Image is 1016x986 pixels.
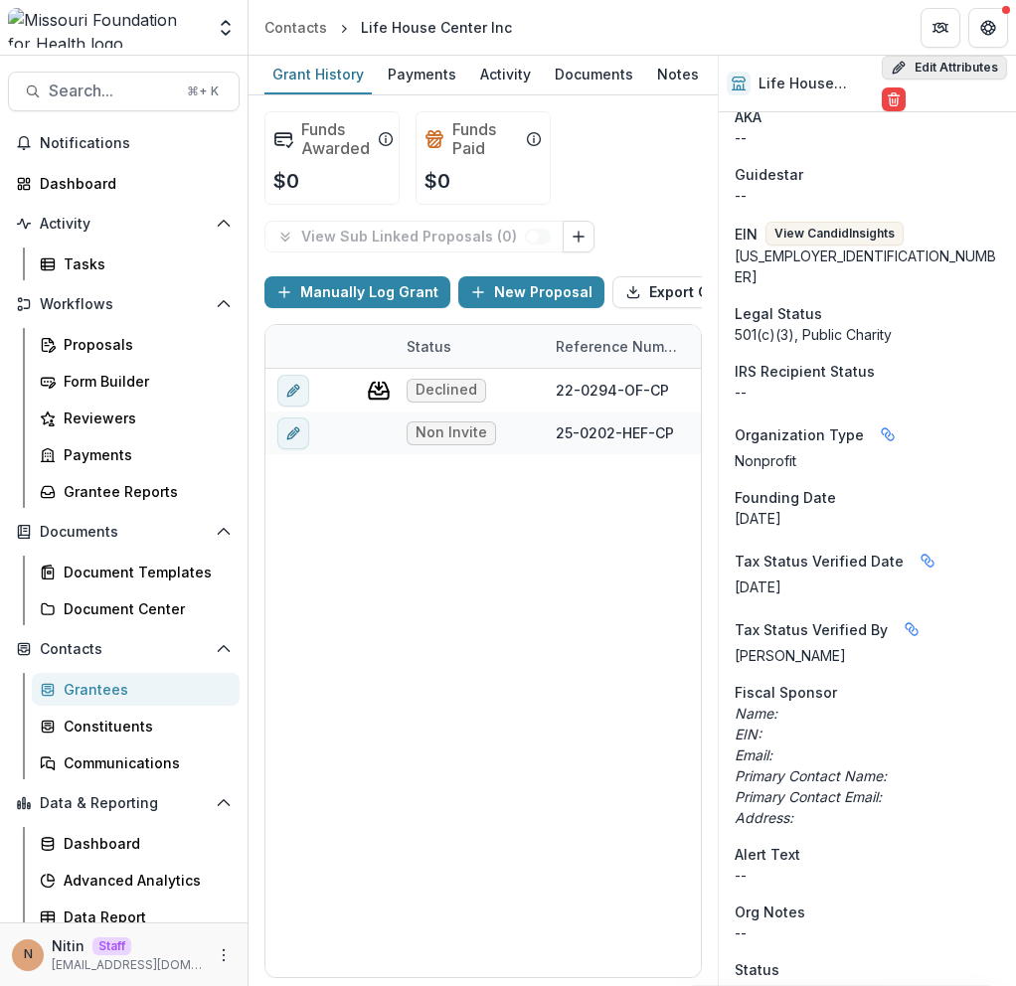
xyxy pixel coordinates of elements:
[912,545,943,576] button: Linked binding
[264,221,564,252] button: View Sub Linked Proposals (0)
[563,221,594,252] button: Link Grants
[735,865,1000,886] p: --
[64,906,224,927] div: Data Report
[735,224,758,245] p: EIN
[380,56,464,94] a: Payments
[64,598,224,619] div: Document Center
[64,334,224,355] div: Proposals
[547,56,641,94] a: Documents
[64,833,224,854] div: Dashboard
[882,87,906,111] button: Delete
[64,408,224,428] div: Reviewers
[693,325,842,368] div: Organization Name
[40,524,208,541] span: Documents
[24,948,33,961] div: Nitin
[32,365,240,398] a: Form Builder
[416,424,487,441] span: Non Invite
[32,438,240,471] a: Payments
[735,705,777,722] i: Name:
[64,444,224,465] div: Payments
[40,641,208,658] span: Contacts
[64,371,224,392] div: Form Builder
[452,120,518,158] h2: Funds Paid
[32,746,240,779] a: Communications
[735,424,864,445] span: Organization Type
[32,592,240,625] a: Document Center
[52,956,204,974] p: [EMAIL_ADDRESS][DOMAIN_NAME]
[735,185,1000,206] div: --
[896,613,928,645] button: Linked binding
[361,17,512,38] div: Life House Center Inc
[301,229,525,246] p: View Sub Linked Proposals ( 0 )
[735,726,762,742] i: EIN:
[8,288,240,320] button: Open Workflows
[32,402,240,434] a: Reviewers
[8,633,240,665] button: Open Contacts
[735,508,1000,529] div: [DATE]
[458,276,604,308] button: New Proposal
[380,60,464,88] div: Payments
[612,276,804,308] button: Export Grant History
[735,551,904,572] span: Tax Status Verified Date
[32,901,240,933] a: Data Report
[64,253,224,274] div: Tasks
[92,937,131,955] p: Staff
[395,336,463,357] div: Status
[273,166,299,196] p: $0
[735,922,1000,943] p: --
[395,325,544,368] div: Status
[735,902,805,922] span: Org Notes
[64,716,224,737] div: Constituents
[8,208,240,240] button: Open Activity
[277,375,309,407] button: edit
[8,787,240,819] button: Open Data & Reporting
[32,247,240,280] a: Tasks
[649,56,707,94] a: Notes
[735,361,875,382] span: IRS Recipient Status
[735,324,1000,345] div: 501(c)(3), Public Charity
[264,56,372,94] a: Grant History
[32,475,240,508] a: Grantee Reports
[472,60,539,88] div: Activity
[693,336,842,357] div: Organization Name
[544,325,693,368] div: Reference Number
[765,222,904,246] button: View CandidInsights
[556,380,669,401] div: 22-0294-OF-CP
[64,481,224,502] div: Grantee Reports
[32,556,240,588] a: Document Templates
[968,8,1008,48] button: Get Help
[8,8,204,48] img: Missouri Foundation for Health logo
[40,135,232,152] span: Notifications
[8,127,240,159] button: Notifications
[264,60,372,88] div: Grant History
[735,303,822,324] span: Legal Status
[8,516,240,548] button: Open Documents
[183,81,223,102] div: ⌘ + K
[64,870,224,891] div: Advanced Analytics
[256,13,335,42] a: Contacts
[735,645,1000,666] p: [PERSON_NAME]
[40,216,208,233] span: Activity
[759,76,874,92] h2: Life House Center Inc
[735,450,1000,471] p: Nonprofit
[40,296,208,313] span: Workflows
[735,246,1000,287] div: [US_EMPLOYER_IDENTIFICATION_NUMBER]
[32,710,240,742] a: Constituents
[735,767,887,784] i: Primary Contact Name:
[8,167,240,200] a: Dashboard
[52,935,85,956] p: Nitin
[416,382,477,399] span: Declined
[556,422,674,443] div: 25-0202-HEF-CP
[32,328,240,361] a: Proposals
[32,673,240,706] a: Grantees
[472,56,539,94] a: Activity
[882,56,1007,80] button: Edit Attributes
[735,746,772,763] i: Email:
[256,13,520,42] nav: breadcrumb
[735,382,1000,403] div: --
[8,72,240,111] button: Search...
[735,127,1000,148] p: --
[735,809,793,826] i: Address:
[32,864,240,897] a: Advanced Analytics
